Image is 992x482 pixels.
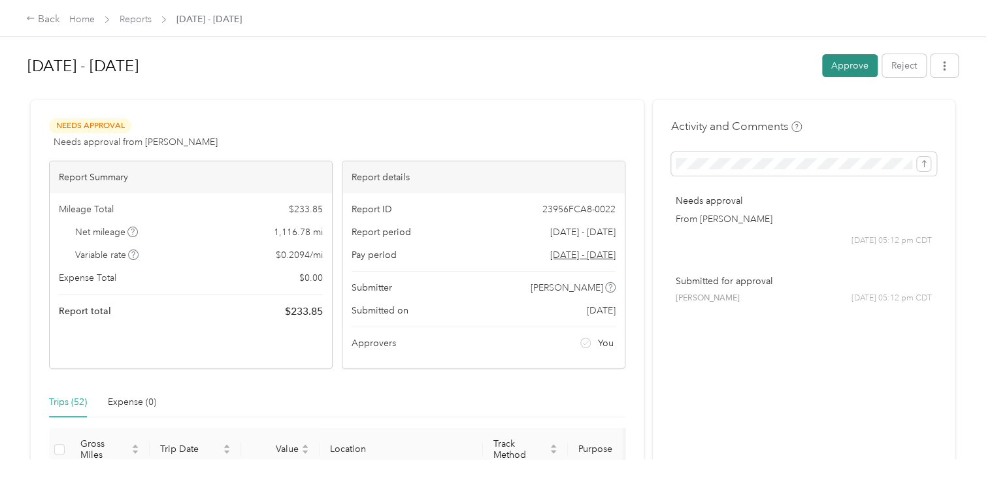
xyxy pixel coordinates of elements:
span: Gross Miles [80,438,129,460]
span: [DATE] [587,304,616,317]
span: Net mileage [75,225,139,239]
span: Value [252,443,299,455]
span: caret-up [131,442,139,450]
h1: Sep 1 - 30, 2025 [27,50,813,82]
div: Expense (0) [108,395,156,410]
span: Go to pay period [550,248,616,262]
span: $ 0.00 [299,271,323,285]
div: Trips (52) [49,395,87,410]
span: [PERSON_NAME] [531,281,603,295]
span: [PERSON_NAME] [676,293,740,304]
span: Report period [352,225,411,239]
p: Submitted for approval [676,274,932,288]
a: Reports [120,14,152,25]
div: Report details [342,161,625,193]
th: Gross Miles [70,428,150,472]
p: Needs approval [676,194,932,208]
span: [DATE] - [DATE] [550,225,616,239]
th: Track Method [483,428,568,472]
span: caret-up [550,442,557,450]
th: Purpose [568,428,666,472]
span: [DATE] - [DATE] [176,12,242,26]
span: Needs approval from [PERSON_NAME] [54,135,218,149]
span: Submitted on [352,304,408,317]
p: From [PERSON_NAME] [676,212,932,226]
span: Report ID [352,202,392,216]
button: Approve [822,54,878,77]
span: caret-up [301,442,309,450]
span: caret-down [301,448,309,456]
span: You [598,336,614,350]
span: $ 233.85 [289,202,323,216]
span: Variable rate [75,248,139,262]
a: Home [69,14,95,25]
span: Approvers [352,336,396,350]
span: 1,116.78 mi [274,225,323,239]
span: Track Method [493,438,547,460]
span: Mileage Total [59,202,114,216]
span: Submitter [352,281,392,295]
span: 23956FCA8-0022 [542,202,616,216]
span: $ 233.85 [285,304,323,319]
h4: Activity and Comments [671,118,802,135]
th: Location [320,428,483,472]
span: caret-down [131,448,139,456]
span: Trip Date [160,443,220,455]
span: Report total [59,304,111,318]
th: Trip Date [150,428,241,472]
span: caret-up [223,442,231,450]
span: Pay period [352,248,397,262]
span: caret-down [223,448,231,456]
iframe: Everlance-gr Chat Button Frame [919,409,992,482]
span: Expense Total [59,271,116,285]
span: [DATE] 05:12 pm CDT [851,293,932,304]
span: Needs Approval [49,118,131,133]
span: Purpose [578,443,645,455]
span: caret-down [550,448,557,456]
th: Value [241,428,320,472]
span: $ 0.2094 / mi [276,248,323,262]
div: Report Summary [50,161,332,193]
span: [DATE] 05:12 pm CDT [851,235,932,247]
div: Back [26,12,60,27]
button: Reject [882,54,926,77]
